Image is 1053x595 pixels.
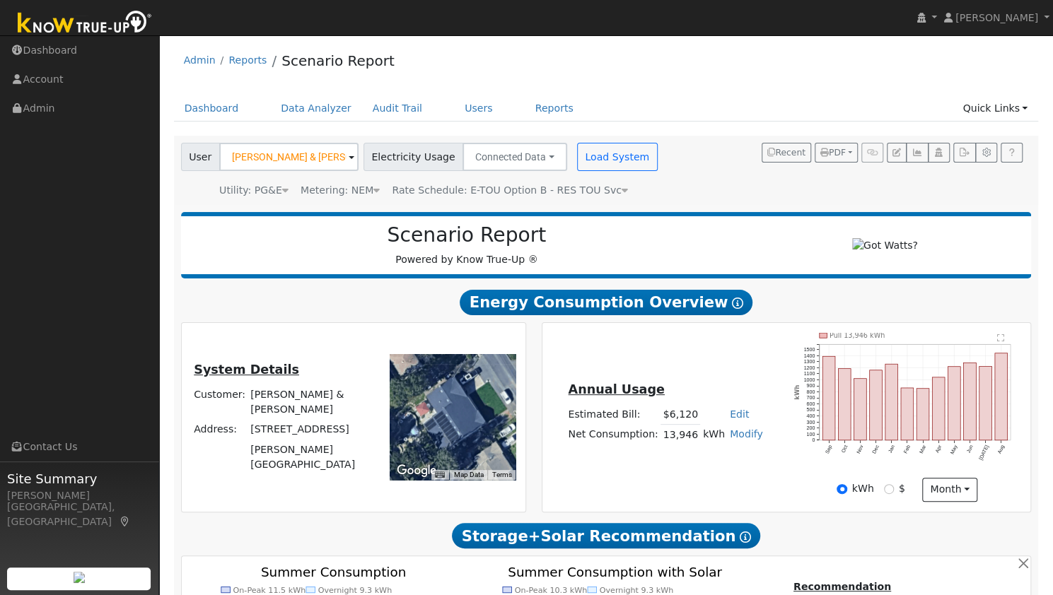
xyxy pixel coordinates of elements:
text: On-Peak 11.5 kWh [233,586,306,595]
text: 800 [806,389,815,395]
text: 0 [812,437,815,443]
u: System Details [194,363,299,377]
a: Map [119,516,132,527]
label: $ [899,481,905,496]
text: Overnight 9.3 kWh [318,586,392,595]
rect: onclick="" [963,363,976,440]
button: Map Data [453,470,483,480]
rect: onclick="" [901,388,914,440]
a: Edit [730,408,749,420]
a: Admin [184,54,216,66]
text: [DATE] [978,444,990,461]
a: Reports [525,95,584,122]
a: Data Analyzer [270,95,362,122]
button: Recent [762,143,811,163]
rect: onclick="" [917,389,929,440]
text: Nov [856,444,865,454]
button: Load System [577,143,658,171]
button: PDF [815,143,858,163]
input: $ [884,484,894,494]
span: User [181,143,220,171]
span: Site Summary [7,469,151,488]
text: Summer Consumption [261,565,407,579]
button: Edit User [887,143,907,163]
text: 500 [806,408,815,413]
text: 1100 [803,371,815,377]
td: kWh [700,425,727,445]
rect: onclick="" [838,369,851,440]
div: Powered by Know True-Up ® [188,223,746,267]
rect: onclick="" [885,364,897,440]
a: Dashboard [174,95,250,122]
td: [STREET_ADDRESS] [248,420,375,440]
div: [PERSON_NAME] [7,488,151,503]
text: Jun [965,444,974,454]
text: Overnight 9.3 kWh [600,586,674,595]
u: Recommendation [793,581,891,592]
text: kWh [793,385,801,400]
button: Export Interval Data [953,143,975,163]
a: Quick Links [952,95,1038,122]
h2: Scenario Report [195,223,738,247]
text: On-Peak 10.3 kWh [514,586,587,595]
rect: onclick="" [869,370,882,440]
img: Google [393,461,440,480]
input: kWh [837,484,847,494]
td: Net Consumption: [566,425,661,445]
text: Feb [902,444,911,455]
text: May [949,444,958,455]
td: [PERSON_NAME] & [PERSON_NAME] [248,385,375,420]
text: 1400 [803,353,815,359]
td: Estimated Bill: [566,404,661,425]
span: Electricity Usage [363,143,463,171]
i: Show Help [731,297,743,309]
button: Multi-Series Graph [906,143,928,163]
i: Show Help [739,531,750,543]
button: Keyboard shortcuts [435,470,445,480]
rect: onclick="" [822,356,835,440]
span: Storage+Solar Recommendation [452,523,760,548]
text: 900 [806,383,815,389]
div: Metering: NEM [301,183,380,198]
u: Annual Usage [568,382,664,396]
text: Aug [996,444,1006,455]
div: [GEOGRAPHIC_DATA], [GEOGRAPHIC_DATA] [7,500,151,529]
span: Energy Consumption Overview [460,290,752,315]
text: Mar [919,444,928,454]
text: 700 [806,395,815,401]
img: Got Watts? [852,238,918,253]
text: Jan [887,444,895,454]
img: Know True-Up [11,8,159,40]
td: $6,120 [661,404,700,425]
a: Terms (opens in new tab) [491,471,511,478]
rect: onclick="" [979,367,992,440]
text: Dec [871,444,880,454]
a: Reports [228,54,267,66]
text: 1200 [803,365,815,371]
a: Help Link [1001,143,1023,163]
text: 1300 [803,359,815,365]
div: Utility: PG&E [219,183,289,198]
text: 400 [806,413,815,419]
text: Summer Consumption with Solar [508,565,723,579]
text: 600 [806,401,815,407]
text: 1500 [803,347,815,353]
rect: onclick="" [854,379,866,440]
label: kWh [852,481,874,496]
a: Audit Trail [362,95,433,122]
rect: onclick="" [948,367,960,440]
button: Settings [975,143,997,163]
a: Modify [730,428,763,440]
td: 13,946 [661,425,700,445]
text: 200 [806,425,815,431]
text:  [997,334,1004,342]
text: Apr [934,444,943,454]
button: Login As [928,143,950,163]
text: Sep [824,444,833,455]
button: month [922,478,978,502]
a: Users [454,95,504,122]
a: Open this area in Google Maps (opens a new window) [393,461,440,480]
img: retrieve [74,572,85,583]
rect: onclick="" [995,353,1008,440]
text: Oct [840,444,849,454]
